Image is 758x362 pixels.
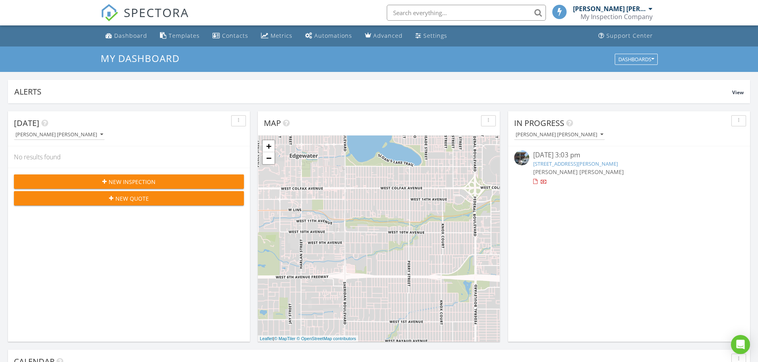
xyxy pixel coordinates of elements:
span: Map [264,118,281,128]
a: © OpenStreetMap contributors [297,336,356,341]
span: SPECTORA [124,4,189,21]
div: | [258,335,358,342]
a: Contacts [209,29,251,43]
a: © MapTiler [274,336,296,341]
a: Automations (Basic) [302,29,355,43]
span: [PERSON_NAME] [PERSON_NAME] [533,168,624,176]
span: View [732,89,744,96]
input: Search everything... [387,5,546,21]
a: Support Center [595,29,656,43]
div: Dashboards [618,56,654,62]
div: Support Center [606,32,653,39]
div: Metrics [271,32,292,39]
a: Zoom out [263,152,275,164]
div: Advanced [373,32,403,39]
div: Automations [314,32,352,39]
img: streetview [514,150,529,165]
span: [DATE] [14,118,39,128]
button: New Quote [14,191,244,205]
span: My Dashboard [101,52,179,65]
a: Settings [412,29,450,43]
div: Contacts [222,32,248,39]
a: Advanced [362,29,406,43]
button: New Inspection [14,174,244,189]
span: New Quote [115,194,149,203]
div: Alerts [14,86,732,97]
span: New Inspection [109,178,156,186]
button: Dashboards [615,54,658,65]
a: Metrics [258,29,296,43]
div: Open Intercom Messenger [731,335,750,354]
a: SPECTORA [101,11,189,27]
div: Settings [423,32,447,39]
a: [DATE] 3:03 pm [STREET_ADDRESS][PERSON_NAME] [PERSON_NAME] [PERSON_NAME] [514,150,744,186]
a: Zoom in [263,140,275,152]
div: [PERSON_NAME] [PERSON_NAME] [516,132,603,137]
div: [DATE] 3:03 pm [533,150,725,160]
div: Dashboard [114,32,147,39]
div: [PERSON_NAME] [PERSON_NAME] [573,5,647,13]
a: [STREET_ADDRESS][PERSON_NAME] [533,160,618,167]
div: [PERSON_NAME] [PERSON_NAME] [16,132,103,137]
div: Templates [169,32,200,39]
a: Templates [157,29,203,43]
a: Leaflet [260,336,273,341]
a: Dashboard [102,29,150,43]
div: No results found [8,146,250,168]
button: [PERSON_NAME] [PERSON_NAME] [14,130,105,140]
div: My Inspection Company [581,13,653,21]
img: The Best Home Inspection Software - Spectora [101,4,118,21]
button: [PERSON_NAME] [PERSON_NAME] [514,130,605,140]
span: In Progress [514,118,564,128]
